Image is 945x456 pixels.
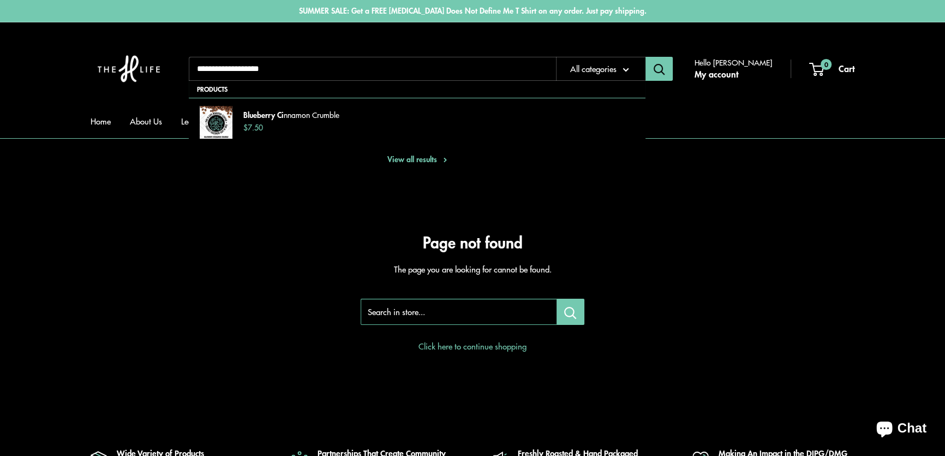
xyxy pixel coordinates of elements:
[91,232,854,253] p: Page not found
[645,57,673,81] button: Search
[189,147,645,172] button: View all results
[91,114,111,129] a: Home
[181,114,246,129] a: Leave A Legacy
[130,114,162,129] a: About Us
[91,33,167,104] img: The H Life
[189,81,645,97] p: Products
[243,110,635,121] p: nnamon Crumble
[839,62,854,75] span: Cart
[189,98,645,147] a: Blueberry Cinnamon Crumble Blueberry Cinnamon Crumble $7.50
[200,106,232,139] img: Blueberry Cinnamon Crumble
[866,412,936,447] inbox-online-store-chat: Shopify online store chat
[810,61,854,77] a: 0 Cart
[695,55,772,69] span: Hello [PERSON_NAME]
[821,59,832,70] span: 0
[243,122,263,133] span: $7.50
[91,262,854,277] p: The page you are looking for cannot be found.
[189,57,556,81] input: Search...
[695,66,738,82] a: My account
[243,109,284,121] strong: Blueberry Ci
